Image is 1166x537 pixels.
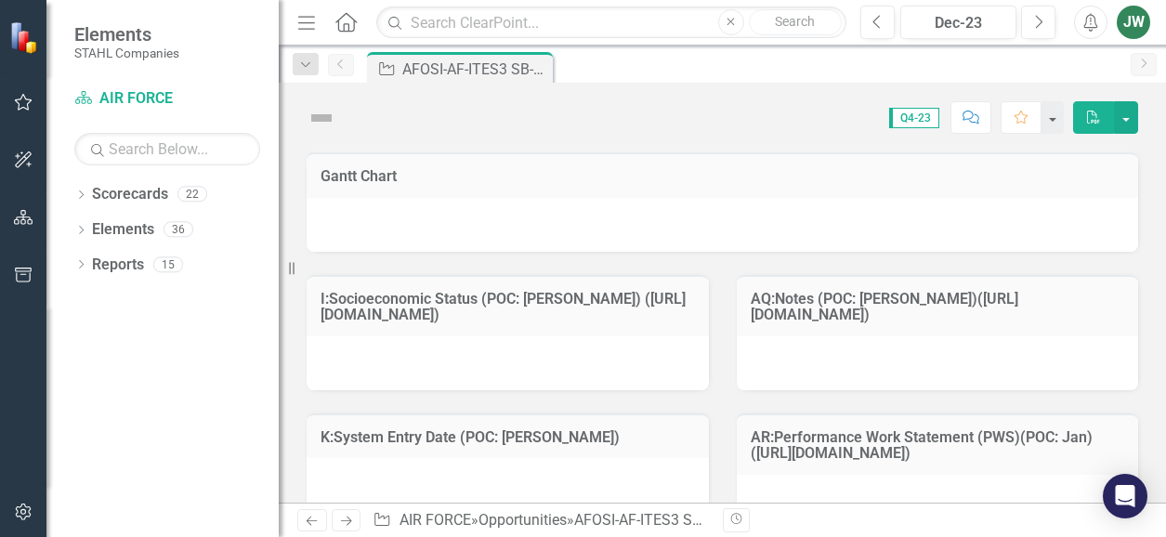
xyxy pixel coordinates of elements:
h3: Gantt Chart [321,168,1124,185]
a: Opportunities [478,511,567,529]
span: Q4-23 [889,108,939,128]
h3: I:Socioeconomic Status (POC: [PERSON_NAME]) ([URL][DOMAIN_NAME]) [321,291,695,323]
img: ClearPoint Strategy [8,20,42,54]
input: Search Below... [74,133,260,165]
h3: AQ:Notes (POC: [PERSON_NAME])([URL][DOMAIN_NAME]) [751,291,1125,323]
div: 22 [177,187,207,203]
div: » » [373,510,708,531]
img: Not Defined [307,103,336,133]
div: Dec-23 [907,12,1011,34]
button: Dec-23 [900,6,1017,39]
input: Search ClearPoint... [376,7,845,39]
small: STAHL Companies [74,46,179,60]
a: AIR FORCE [400,511,471,529]
a: AIR FORCE [74,88,260,110]
h3: AR:Performance Work Statement (PWS)(POC: Jan)([URL][DOMAIN_NAME]) [751,429,1125,462]
div: 36 [164,222,193,238]
a: Scorecards [92,184,168,205]
a: Reports [92,255,144,276]
span: Search [775,14,815,29]
button: Search [749,9,842,35]
div: Open Intercom Messenger [1103,474,1147,518]
h3: K:System Entry Date (POC: [PERSON_NAME]) [321,429,695,446]
div: 15 [153,256,183,272]
div: AFOSI-AF-ITES3 SB-208239 (Professional IT Support Services) [574,511,983,529]
div: AFOSI-AF-ITES3 SB-208239 (Professional IT Support Services) [402,58,548,81]
a: Elements [92,219,154,241]
button: JW [1117,6,1150,39]
span: Elements [74,23,179,46]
